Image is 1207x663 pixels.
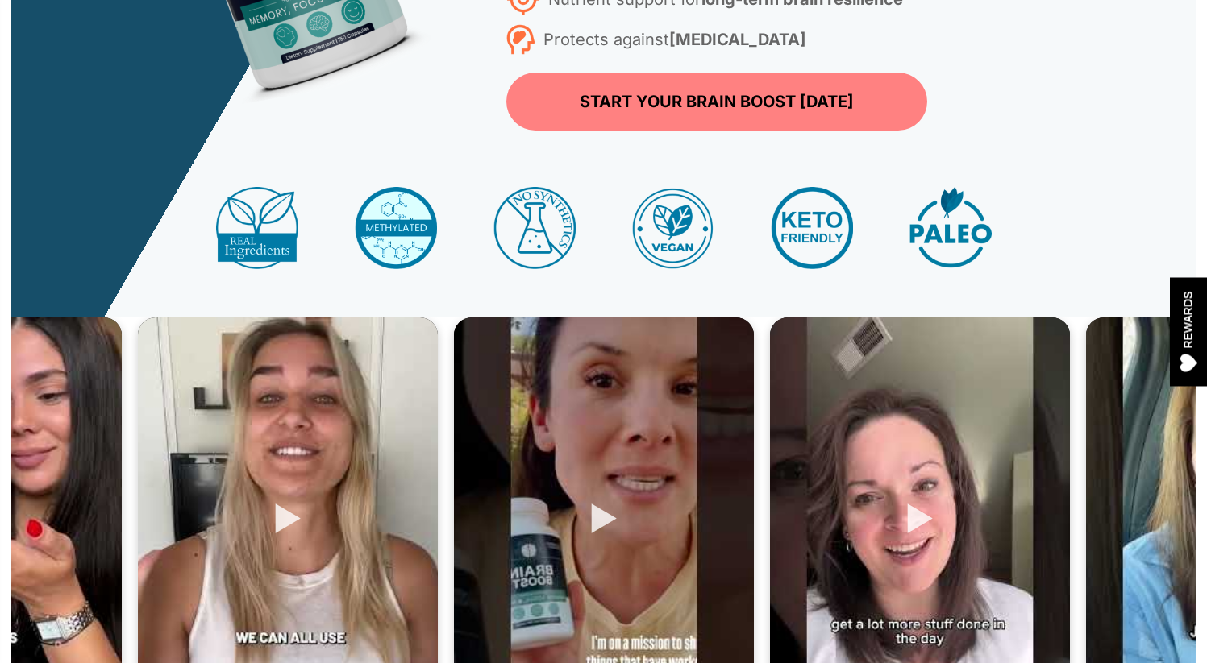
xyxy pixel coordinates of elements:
[543,27,806,52] p: Protects against
[216,187,298,269] img: All Ingredients
[669,30,806,49] strong: [MEDICAL_DATA]
[771,187,853,269] img: Paleo
[355,187,437,269] img: Mental Health
[493,187,576,269] img: Vegan
[506,73,927,131] a: START YOUR BRAIN BOOST [DATE]
[632,187,714,269] img: Keto Friendly
[909,187,992,269] img: Paleo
